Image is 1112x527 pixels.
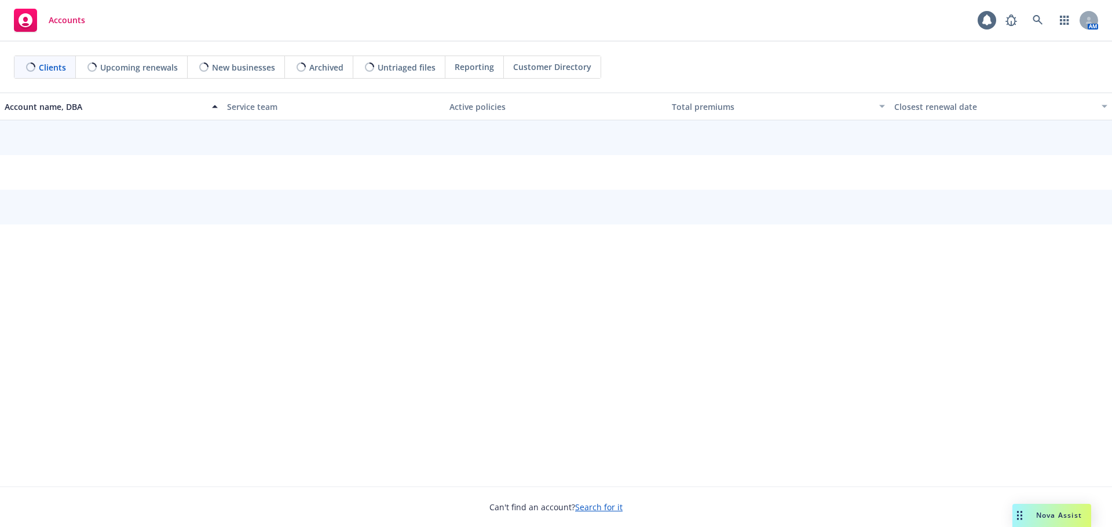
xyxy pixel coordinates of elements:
div: Service team [227,101,440,113]
span: Can't find an account? [489,501,623,513]
span: Upcoming renewals [100,61,178,73]
div: Drag to move [1012,504,1027,527]
span: Accounts [49,16,85,25]
button: Nova Assist [1012,504,1091,527]
span: New businesses [212,61,275,73]
div: Closest renewal date [894,101,1095,113]
div: Total premiums [672,101,872,113]
span: Archived [309,61,343,73]
a: Accounts [9,4,90,36]
button: Total premiums [667,93,890,120]
a: Report a Bug [1000,9,1023,32]
span: Clients [39,61,66,73]
div: Account name, DBA [5,101,205,113]
span: Nova Assist [1036,510,1082,520]
a: Switch app [1053,9,1076,32]
button: Closest renewal date [890,93,1112,120]
button: Active policies [445,93,667,120]
a: Search for it [575,502,623,513]
span: Customer Directory [513,61,591,73]
button: Service team [222,93,445,120]
span: Untriaged files [378,61,436,73]
div: Active policies [449,101,663,113]
span: Reporting [455,61,494,73]
a: Search [1026,9,1049,32]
